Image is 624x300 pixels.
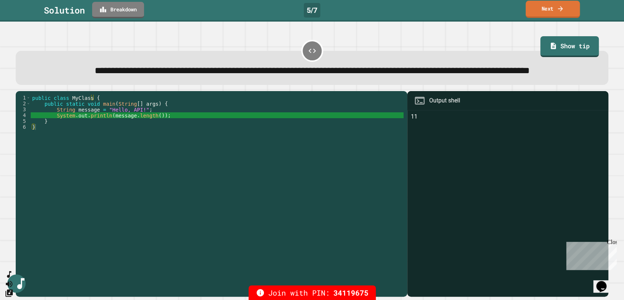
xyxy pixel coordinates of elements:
[304,3,320,18] div: 5 / 7
[333,287,368,298] span: 34119675
[26,95,30,101] span: Toggle code folding, rows 1 through 6
[411,112,605,297] div: 11
[5,270,14,279] button: SpeedDial basic example
[563,239,617,270] iframe: chat widget
[44,4,85,17] div: Solution
[92,2,144,18] a: Breakdown
[5,279,14,288] button: Mute music
[3,3,50,46] div: Chat with us now!Close
[429,96,460,105] div: Output shell
[540,36,599,57] a: Show tip
[26,101,30,106] span: Toggle code folding, rows 2 through 5
[16,95,31,101] div: 1
[249,285,376,300] div: Join with PIN:
[16,101,31,106] div: 2
[16,112,31,118] div: 4
[526,1,580,18] a: Next
[16,106,31,112] div: 3
[5,288,14,297] button: Change Music
[16,118,31,124] div: 5
[593,271,617,293] iframe: chat widget
[16,124,31,130] div: 6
